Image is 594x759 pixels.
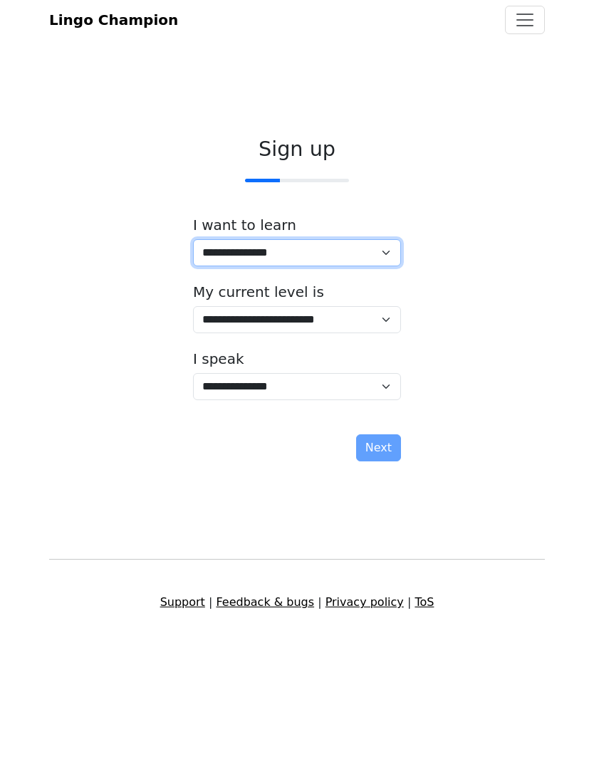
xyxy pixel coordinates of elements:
[216,595,314,609] a: Feedback & bugs
[160,595,205,609] a: Support
[49,11,178,28] span: Lingo Champion
[193,283,324,300] label: My current level is
[41,594,553,611] div: | | |
[193,350,244,367] label: I speak
[415,595,434,609] a: ToS
[325,595,404,609] a: Privacy policy
[193,137,401,161] h2: Sign up
[505,6,545,34] button: Toggle navigation
[49,6,178,34] a: Lingo Champion
[193,216,296,234] label: I want to learn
